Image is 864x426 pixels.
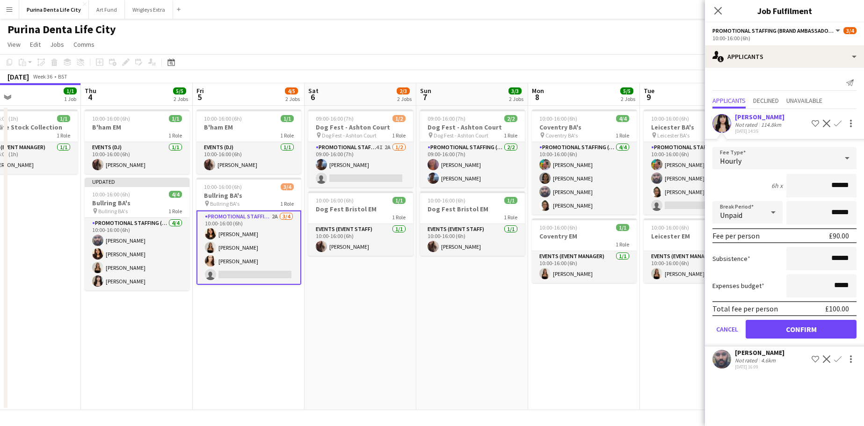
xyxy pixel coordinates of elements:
span: Sat [308,87,319,95]
span: 1/1 [281,115,294,122]
app-card-role: Events (Event Manager)1/110:00-16:00 (6h)[PERSON_NAME] [644,251,748,283]
span: 1 Role [504,214,517,221]
span: 5/5 [620,87,633,94]
div: Applicants [705,45,864,68]
span: Hourly [720,156,741,166]
button: Promotional Staffing (Brand Ambassadors) [712,27,842,34]
div: £90.00 [829,231,849,240]
h3: Coventry EM [532,232,637,240]
span: Tue [644,87,654,95]
app-card-role: Events (DJ)1/110:00-16:00 (6h)[PERSON_NAME] [196,142,301,174]
h3: Dog Fest - Ashton Court [308,123,413,131]
span: 10:00-16:00 (6h) [539,224,577,231]
span: 1 Role [616,241,629,248]
label: Expenses budget [712,282,764,290]
app-card-role: Promotional Staffing (Brand Ambassadors)4/410:00-16:00 (6h)[PERSON_NAME][PERSON_NAME][PERSON_NAME... [532,142,637,215]
span: Comms [73,40,94,49]
span: 2/3 [397,87,410,94]
div: Not rated [735,357,759,364]
span: 3/3 [508,87,522,94]
app-job-card: 10:00-16:00 (6h)1/1Leicester EM1 RoleEvents (Event Manager)1/110:00-16:00 (6h)[PERSON_NAME] [644,218,748,283]
app-job-card: 10:00-16:00 (6h)1/1Coventry EM1 RoleEvents (Event Manager)1/110:00-16:00 (6h)[PERSON_NAME] [532,218,637,283]
span: 1 Role [280,132,294,139]
span: 10:00-16:00 (6h) [428,197,465,204]
h3: Dog Fest Bristol EM [308,205,413,213]
div: 10:00-16:00 (6h) [712,35,857,42]
span: 1/1 [616,224,629,231]
app-card-role: Events (DJ)1/110:00-16:00 (6h)[PERSON_NAME] [85,142,189,174]
span: View [7,40,21,49]
span: Dog Fest - Ashton Court [322,132,377,139]
span: Week 36 [31,73,54,80]
label: Subsistence [712,254,750,263]
div: [PERSON_NAME] [735,113,784,121]
div: [PERSON_NAME] [735,348,784,357]
h3: B'ham EM [196,123,301,131]
div: 2 Jobs [174,95,188,102]
app-job-card: 10:00-16:00 (6h)3/4Bullring BA's Bullring BA's1 RolePromotional Staffing (Brand Ambassadors)2A3/4... [196,178,301,285]
app-job-card: 09:00-16:00 (7h)2/2Dog Fest - Ashton Court Dog Fest - Ashton Court1 RolePromotional Staffing (Bra... [420,109,525,188]
span: 1 Role [504,132,517,139]
span: 10:00-16:00 (6h) [651,224,689,231]
div: 114.8km [759,121,783,128]
span: 7 [419,92,431,102]
span: Promotional Staffing (Brand Ambassadors) [712,27,834,34]
app-job-card: 10:00-16:00 (6h)3/4Leicester BA's Leicester BA's1 RolePromotional Staffing (Brand Ambassadors)1I3... [644,109,748,215]
span: 1 Role [168,208,182,215]
span: Bullring BA's [98,208,128,215]
a: View [4,38,24,51]
app-job-card: 10:00-16:00 (6h)1/1Dog Fest Bristol EM1 RoleEvents (Event Staff)1/110:00-16:00 (6h)[PERSON_NAME] [420,191,525,256]
app-job-card: 10:00-16:00 (6h)1/1B'ham EM1 RoleEvents (DJ)1/110:00-16:00 (6h)[PERSON_NAME] [196,109,301,174]
h3: B'ham EM [85,123,189,131]
app-job-card: 10:00-16:00 (6h)1/1B'ham EM1 RoleEvents (DJ)1/110:00-16:00 (6h)[PERSON_NAME] [85,109,189,174]
span: 4/4 [616,115,629,122]
div: Updated [85,178,189,185]
span: 1 Role [392,214,406,221]
span: 1/1 [64,87,77,94]
span: Coventry BA's [545,132,578,139]
a: Jobs [46,38,68,51]
span: 10:00-16:00 (6h) [92,191,130,198]
span: 10:00-16:00 (6h) [539,115,577,122]
div: 2 Jobs [397,95,412,102]
div: BST [58,73,67,80]
span: 10:00-16:00 (6h) [204,115,242,122]
span: Sun [420,87,431,95]
div: 4.6km [759,357,777,364]
span: 10:00-16:00 (6h) [92,115,130,122]
span: Applicants [712,97,746,104]
app-card-role: Promotional Staffing (Brand Ambassadors)2A3/410:00-16:00 (6h)[PERSON_NAME][PERSON_NAME][PERSON_NAME] [196,210,301,285]
app-job-card: 10:00-16:00 (6h)1/1Dog Fest Bristol EM1 RoleEvents (Event Staff)1/110:00-16:00 (6h)[PERSON_NAME] [308,191,413,256]
app-job-card: Updated10:00-16:00 (6h)4/4Bullring BA's Bullring BA's1 RolePromotional Staffing (Brand Ambassador... [85,178,189,290]
h3: Leicester EM [644,232,748,240]
span: Mon [532,87,544,95]
span: 1/2 [392,115,406,122]
span: Jobs [50,40,64,49]
span: Edit [30,40,41,49]
button: Confirm [746,320,857,339]
div: 10:00-16:00 (6h)4/4Coventry BA's Coventry BA's1 RolePromotional Staffing (Brand Ambassadors)4/410... [532,109,637,215]
button: Cancel [712,320,742,339]
span: 5 [195,92,204,102]
span: 3/4 [843,27,857,34]
div: Total fee per person [712,304,778,313]
span: 09:00-16:00 (7h) [428,115,465,122]
h1: Purina Denta Life City [7,22,116,36]
span: 8 [530,92,544,102]
div: 2 Jobs [621,95,635,102]
span: 4 [83,92,96,102]
span: Leicester BA's [657,132,690,139]
div: 6h x [771,181,783,190]
span: Declined [753,97,779,104]
app-job-card: 09:00-16:00 (7h)1/2Dog Fest - Ashton Court Dog Fest - Ashton Court1 RolePromotional Staffing (Bra... [308,109,413,188]
span: 1/1 [57,115,70,122]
